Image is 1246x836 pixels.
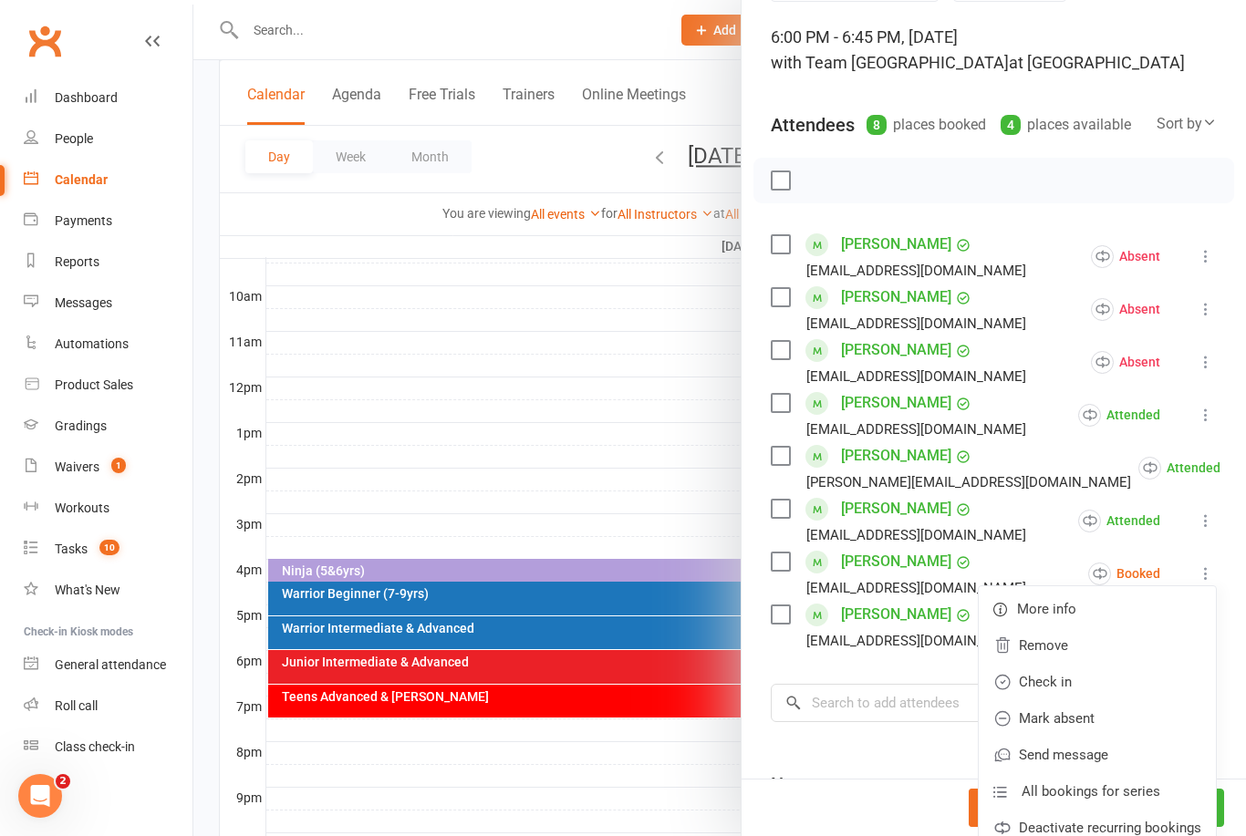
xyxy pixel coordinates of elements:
[806,418,1026,441] div: [EMAIL_ADDRESS][DOMAIN_NAME]
[55,213,112,228] div: Payments
[24,686,192,727] a: Roll call
[979,591,1216,627] a: More info
[1001,115,1021,135] div: 4
[1078,404,1160,427] div: Attended
[806,312,1026,335] div: [EMAIL_ADDRESS][DOMAIN_NAME]
[841,547,951,576] a: [PERSON_NAME]
[111,458,126,473] span: 1
[55,657,166,672] div: General attendance
[55,698,98,713] div: Roll call
[806,259,1026,283] div: [EMAIL_ADDRESS][DOMAIN_NAME]
[1091,245,1160,268] div: Absent
[841,494,951,523] a: [PERSON_NAME]
[806,523,1026,547] div: [EMAIL_ADDRESS][DOMAIN_NAME]
[1088,562,1160,585] div: Booked
[56,774,70,789] span: 2
[841,230,951,259] a: [PERSON_NAME]
[806,365,1026,388] div: [EMAIL_ADDRESS][DOMAIN_NAME]
[806,629,1026,653] div: [EMAIL_ADDRESS][DOMAIN_NAME]
[1138,457,1220,480] div: Attended
[55,336,129,351] div: Automations
[24,201,192,242] a: Payments
[24,529,192,570] a: Tasks 10
[55,542,88,556] div: Tasks
[22,18,67,64] a: Clubworx
[806,470,1131,494] div: [PERSON_NAME][EMAIL_ADDRESS][DOMAIN_NAME]
[771,684,1217,722] input: Search to add attendees
[24,365,192,406] a: Product Sales
[806,576,1026,600] div: [EMAIL_ADDRESS][DOMAIN_NAME]
[771,53,1009,72] span: with Team [GEOGRAPHIC_DATA]
[24,727,192,768] a: Class kiosk mode
[24,77,192,119] a: Dashboard
[1091,298,1160,321] div: Absent
[55,377,133,392] div: Product Sales
[55,501,109,515] div: Workouts
[979,627,1216,664] a: Remove
[979,737,1216,773] a: Send message
[55,459,99,474] div: Waivers
[55,418,107,433] div: Gradings
[771,25,1217,76] div: 6:00 PM - 6:45 PM, [DATE]
[24,324,192,365] a: Automations
[24,447,192,488] a: Waivers 1
[841,441,951,470] a: [PERSON_NAME]
[55,295,112,310] div: Messages
[24,160,192,201] a: Calendar
[1017,598,1076,620] span: More info
[24,119,192,160] a: People
[979,664,1216,700] a: Check in
[24,488,192,529] a: Workouts
[24,570,192,611] a: What's New
[24,242,192,283] a: Reports
[841,283,951,312] a: [PERSON_NAME]
[841,388,951,418] a: [PERSON_NAME]
[841,335,951,365] a: [PERSON_NAME]
[867,115,887,135] div: 8
[24,645,192,686] a: General attendance kiosk mode
[771,112,855,138] div: Attendees
[969,789,1127,827] button: Bulk add attendees
[1091,351,1160,374] div: Absent
[1009,53,1185,72] span: at [GEOGRAPHIC_DATA]
[24,406,192,447] a: Gradings
[841,600,951,629] a: [PERSON_NAME]
[979,773,1216,810] a: All bookings for series
[55,172,108,187] div: Calendar
[55,254,99,269] div: Reports
[1001,112,1131,138] div: places available
[55,131,93,146] div: People
[867,112,986,138] div: places booked
[18,774,62,818] iframe: Intercom live chat
[55,90,118,105] div: Dashboard
[1157,112,1217,136] div: Sort by
[99,540,119,555] span: 10
[55,583,120,597] div: What's New
[771,771,819,797] div: Notes
[24,283,192,324] a: Messages
[55,739,135,754] div: Class check-in
[979,700,1216,737] a: Mark absent
[1078,510,1160,532] div: Attended
[1022,780,1160,802] span: All bookings for series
